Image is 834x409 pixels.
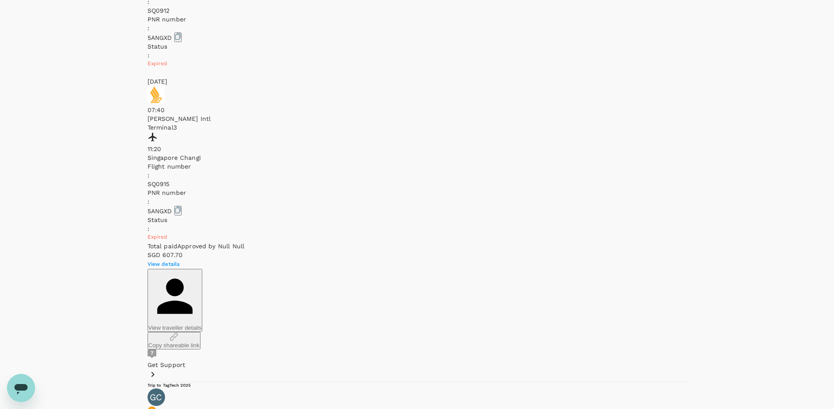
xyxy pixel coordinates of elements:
p: [PERSON_NAME] Intl [148,114,687,123]
p: Singapore Changi [148,153,687,162]
p: 5ANGXD [148,206,687,215]
p: PNR number [148,188,687,197]
p: SGD 607.70 [148,250,687,259]
span: Approved by [177,243,244,250]
p: : [148,51,687,60]
span: Expired [148,234,168,240]
p: : [148,197,687,206]
p: PNR number [148,15,687,24]
p: Terminal 3 [148,123,687,132]
button: Copy shareable link [148,332,201,349]
p: SQ 0912 [148,6,687,15]
span: Expired [148,60,168,67]
p: 07:40 [148,106,687,114]
span: null null [218,243,244,250]
p: Status [148,42,687,51]
p: Status [148,215,687,224]
p: : [148,171,687,180]
p: Flight number [148,162,687,171]
h6: Trip to TagTech 2025 [148,382,687,388]
p: View traveller details [148,324,202,331]
p: : [148,224,687,233]
button: View traveller details [148,269,203,332]
p: : [148,24,687,32]
p: Copy shareable link [148,342,200,349]
p: [DATE] [148,77,687,86]
p: SQ 0915 [148,180,687,188]
p: 11:20 [148,145,687,153]
span: Get Support [148,361,186,368]
img: Singapore Airlines [148,86,165,103]
p: 5ANGXD [148,32,687,42]
span: View details [148,261,180,267]
p: GC [150,393,162,402]
span: Total paid [148,243,178,250]
iframe: Button to launch messaging window [7,374,35,402]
